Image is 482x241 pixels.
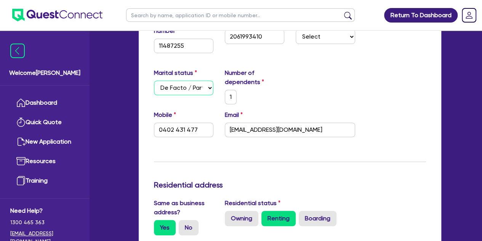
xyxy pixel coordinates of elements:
img: resources [16,157,26,166]
label: Owning [225,211,258,226]
label: Mobile [154,110,176,120]
img: training [16,176,26,185]
img: quest-connect-logo-blue [12,9,102,21]
h3: Residential address [154,180,426,189]
input: Search by name, application ID or mobile number... [126,8,355,22]
label: No [179,220,199,235]
a: Dropdown toggle [459,5,479,25]
label: Yes [154,220,176,235]
span: Welcome [PERSON_NAME] [9,68,80,78]
label: Renting [261,211,296,226]
a: Training [10,171,79,191]
a: Return To Dashboard [384,8,458,23]
label: Boarding [299,211,336,226]
img: quick-quote [16,118,26,127]
img: icon-menu-close [10,44,25,58]
a: Resources [10,152,79,171]
a: Quick Quote [10,113,79,132]
img: new-application [16,137,26,146]
label: Residential status [225,199,280,208]
span: Need Help? [10,206,79,215]
label: Number of dependents [225,68,284,87]
label: Same as business address? [154,199,213,217]
a: New Application [10,132,79,152]
span: 1300 465 363 [10,218,79,226]
label: Email [225,110,243,120]
label: Marital status [154,68,197,78]
a: Dashboard [10,93,79,113]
